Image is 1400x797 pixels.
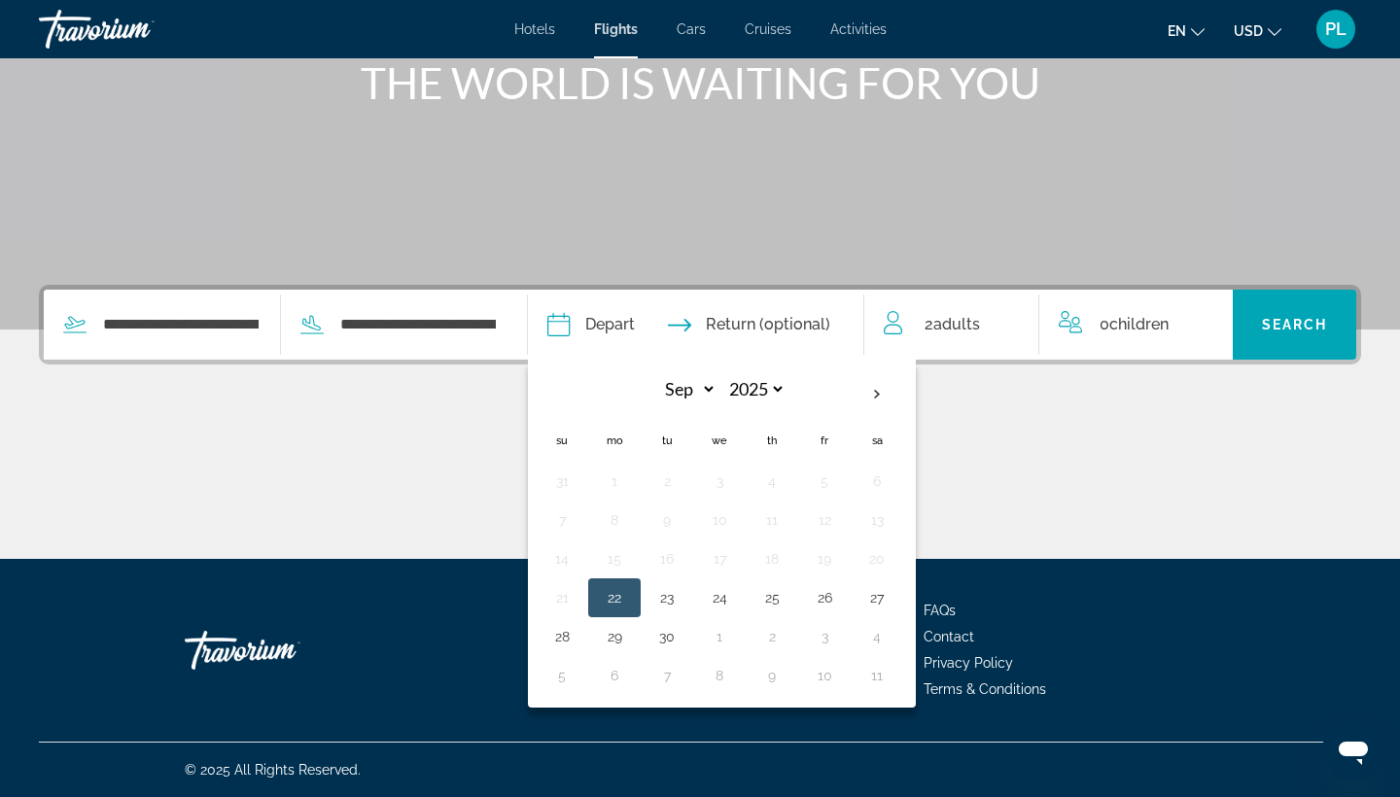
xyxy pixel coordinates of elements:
[925,311,980,338] span: 2
[39,4,233,54] a: Travorium
[809,662,840,689] button: Day 10
[185,762,361,778] span: © 2025 All Rights Reserved.
[924,629,974,644] a: Contact
[1311,9,1361,50] button: User Menu
[546,623,577,650] button: Day 28
[599,545,630,572] button: Day 15
[756,584,787,611] button: Day 25
[546,468,577,495] button: Day 31
[514,21,555,37] a: Hotels
[1322,719,1384,781] iframe: Button to launch messaging window
[704,545,735,572] button: Day 17
[809,468,840,495] button: Day 5
[861,468,892,495] button: Day 6
[861,506,892,534] button: Day 13
[756,623,787,650] button: Day 2
[861,623,892,650] button: Day 4
[651,545,682,572] button: Day 16
[1233,290,1356,360] button: Search
[924,681,1046,697] a: Terms & Conditions
[185,621,379,679] a: Travorium
[851,372,903,417] button: Next month
[706,311,830,338] span: Return (optional)
[924,603,956,618] a: FAQs
[653,372,717,406] select: Select month
[924,655,1013,671] a: Privacy Policy
[745,21,791,37] a: Cruises
[547,290,635,360] button: Depart date
[809,584,840,611] button: Day 26
[704,623,735,650] button: Day 1
[668,290,830,360] button: Return date
[651,584,682,611] button: Day 23
[861,545,892,572] button: Day 20
[1168,23,1186,39] span: en
[44,290,1356,360] div: Search widget
[599,468,630,495] button: Day 1
[677,21,706,37] a: Cars
[594,21,638,37] a: Flights
[546,506,577,534] button: Day 7
[756,468,787,495] button: Day 4
[861,662,892,689] button: Day 11
[651,506,682,534] button: Day 9
[809,623,840,650] button: Day 3
[1234,23,1263,39] span: USD
[546,584,577,611] button: Day 21
[546,662,577,689] button: Day 5
[1100,311,1169,338] span: 0
[1168,17,1205,45] button: Change language
[1262,317,1328,332] span: Search
[864,290,1234,360] button: Travelers: 2 adults, 0 children
[809,545,840,572] button: Day 19
[546,545,577,572] button: Day 14
[830,21,887,37] a: Activities
[704,584,735,611] button: Day 24
[704,506,735,534] button: Day 10
[756,662,787,689] button: Day 9
[651,468,682,495] button: Day 2
[933,315,980,333] span: Adults
[599,623,630,650] button: Day 29
[651,623,682,650] button: Day 30
[756,506,787,534] button: Day 11
[651,662,682,689] button: Day 7
[1325,19,1347,39] span: PL
[599,584,630,611] button: Day 22
[704,468,735,495] button: Day 3
[335,57,1065,108] h1: THE WORLD IS WAITING FOR YOU
[722,372,786,406] select: Select year
[599,506,630,534] button: Day 8
[756,545,787,572] button: Day 18
[1109,315,1169,333] span: Children
[704,662,735,689] button: Day 8
[809,506,840,534] button: Day 12
[861,584,892,611] button: Day 27
[599,662,630,689] button: Day 6
[1234,17,1281,45] button: Change currency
